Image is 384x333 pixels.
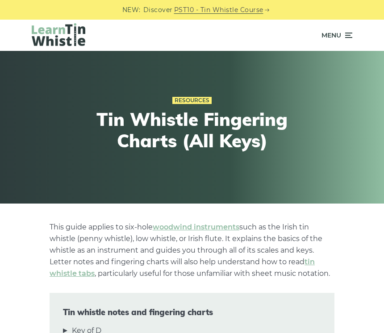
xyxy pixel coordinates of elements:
span: Tin whistle notes and fingering charts [63,308,321,317]
span: Menu [321,24,341,46]
a: Resources [172,97,212,104]
h1: Tin Whistle Fingering Charts (All Keys) [71,108,313,151]
p: This guide applies to six-hole such as the Irish tin whistle (penny whistle), low whistle, or Iri... [50,221,334,279]
a: woodwind instruments [153,223,239,231]
img: LearnTinWhistle.com [32,23,85,46]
